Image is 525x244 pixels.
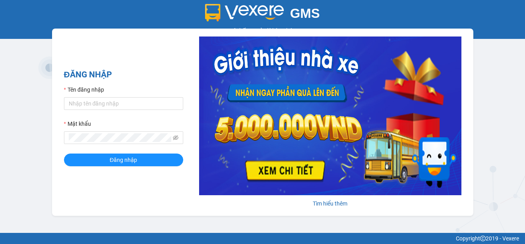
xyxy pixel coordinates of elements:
[2,26,523,35] div: Hệ thống quản lý hàng hóa
[173,135,178,140] span: eye-invisible
[64,85,104,94] label: Tên đăng nhập
[199,199,461,208] div: Tìm hiểu thêm
[64,119,91,128] label: Mật khẩu
[199,37,461,195] img: banner-0
[69,133,171,142] input: Mật khẩu
[110,156,137,164] span: Đăng nhập
[205,4,284,21] img: logo 2
[290,6,320,21] span: GMS
[6,234,519,243] div: Copyright 2019 - Vexere
[205,12,320,18] a: GMS
[480,236,486,241] span: copyright
[64,154,183,166] button: Đăng nhập
[64,97,183,110] input: Tên đăng nhập
[64,68,183,81] h2: ĐĂNG NHẬP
